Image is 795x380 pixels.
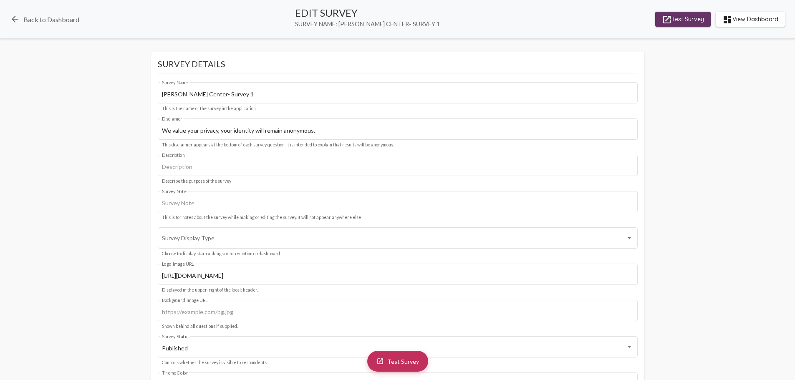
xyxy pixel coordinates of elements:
[722,15,732,25] mat-icon: dashboard
[162,272,633,279] input: https://example.com/logo.png
[162,288,258,293] mat-hint: Displayed in the upper-right of the kiosk header.
[662,12,704,27] span: Test Survey
[162,143,394,148] mat-hint: This disclaimer appears at the bottom of each survey question. It is intended to explain that res...
[162,91,633,98] input: Survey Name
[158,59,638,73] mat-card-title: Survey Details
[162,106,256,111] mat-hint: This is the name of the survey in the application
[162,179,231,184] mat-hint: Describe the purpose of the survey
[162,215,361,220] mat-hint: This is for notes about the survey while making or editing the survey. It will not appear anywher...
[162,360,268,365] mat-hint: Controls whether the survey is visible to respondents.
[162,345,188,352] span: Published
[162,200,633,206] input: Survey Note
[387,358,419,365] span: Test Survey
[295,7,440,19] div: Edit Survey
[722,12,778,27] span: View Dashboard
[367,351,428,372] a: Test Survey
[716,12,785,27] button: View Dashboard
[662,15,672,25] mat-icon: launch
[162,309,633,315] input: https://example.com/bg.jpg
[655,12,711,27] button: Test Survey
[162,324,238,329] mat-hint: Shown behind all questions if supplied.
[162,127,633,134] input: Disclaimer
[376,357,384,365] mat-icon: launch
[10,14,20,24] mat-icon: arrow_back
[162,252,281,257] mat-hint: Choose to display star rankings or top emotion on dashboard.
[295,20,440,28] span: Survey Name: [PERSON_NAME] Center- Survey 1
[162,164,633,170] input: Description
[10,14,79,24] a: Back to Dashboard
